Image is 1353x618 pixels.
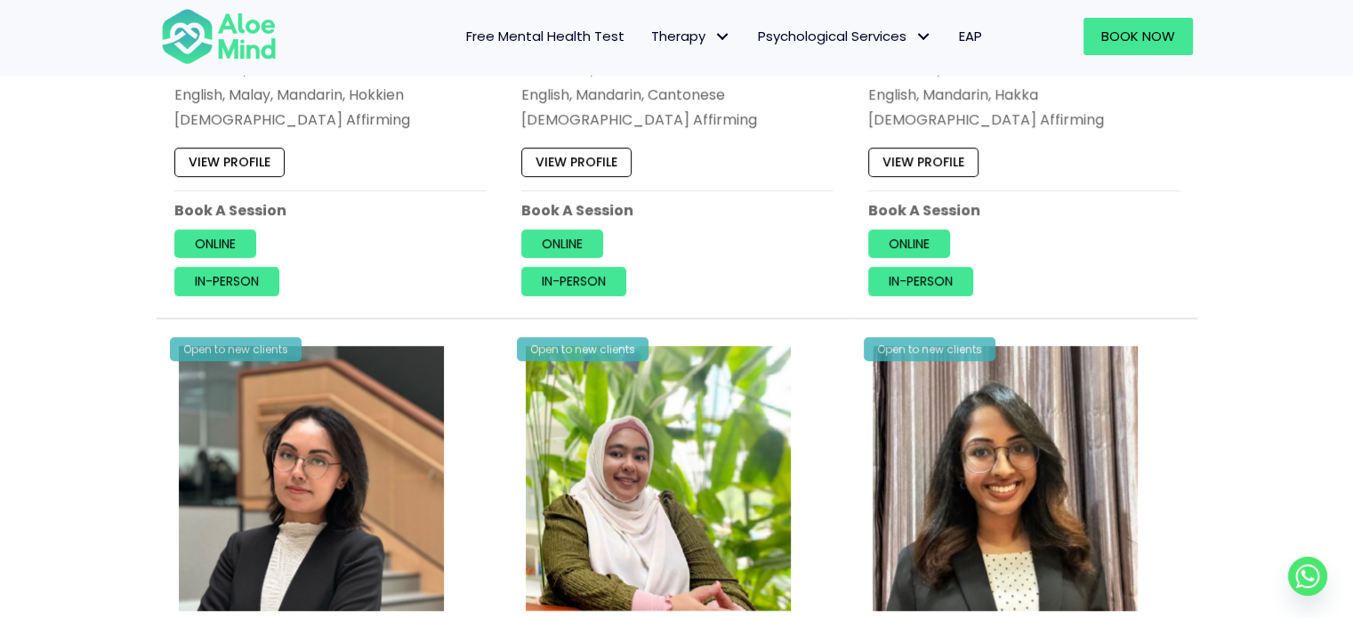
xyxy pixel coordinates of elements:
a: TherapyTherapy: submenu [638,18,745,55]
a: EAP [946,18,995,55]
img: Aloe mind Logo [161,7,277,66]
p: English, Mandarin, Cantonese [521,84,833,105]
a: Online [521,229,603,258]
a: Online [174,229,256,258]
nav: Menu [300,18,995,55]
div: [DEMOGRAPHIC_DATA] Affirming [174,109,486,130]
img: croped-Anita_Profile-photo-300×300 [873,346,1138,611]
span: Therapy [651,27,731,45]
div: In-Person, Online [521,60,833,80]
span: Book Now [1101,27,1175,45]
a: Free Mental Health Test [453,18,638,55]
p: Book A Session [174,200,486,221]
div: In-Person, Online [174,60,486,80]
div: [DEMOGRAPHIC_DATA] Affirming [521,109,833,130]
div: [DEMOGRAPHIC_DATA] Affirming [868,109,1180,130]
a: View profile [868,148,979,176]
a: Psychological ServicesPsychological Services: submenu [745,18,946,55]
a: Book Now [1083,18,1193,55]
a: View profile [521,148,632,176]
div: Open to new clients [170,337,302,361]
a: In-person [521,267,626,295]
a: View profile [174,148,285,176]
img: Shaheda Counsellor [526,346,791,611]
span: EAP [959,27,982,45]
p: English, Malay, Mandarin, Hokkien [174,84,486,105]
span: Free Mental Health Test [466,27,624,45]
div: Open to new clients [517,337,648,361]
div: In-Person, Online [868,60,1180,80]
img: Hala [179,346,444,611]
a: Online [868,229,950,258]
a: In-person [868,267,973,295]
a: In-person [174,267,279,295]
span: Psychological Services [758,27,932,45]
p: Book A Session [521,200,833,221]
a: Whatsapp [1288,557,1327,596]
span: Psychological Services: submenu [911,24,937,50]
p: Book A Session [868,200,1180,221]
div: Open to new clients [864,337,995,361]
span: Therapy: submenu [710,24,736,50]
p: English, Mandarin, Hakka [868,84,1180,105]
